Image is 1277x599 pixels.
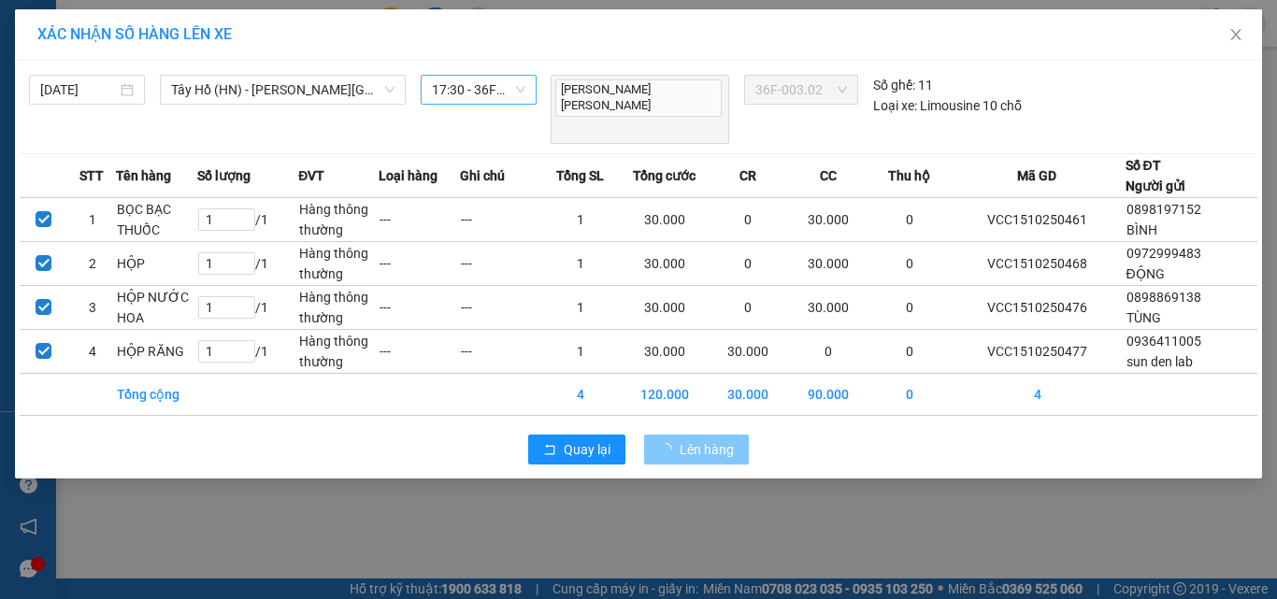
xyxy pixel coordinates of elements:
[1126,155,1185,196] div: Số ĐT Người gửi
[197,241,299,285] td: / 1
[1017,165,1056,186] span: Mã GD
[621,197,708,241] td: 30.000
[873,75,915,95] span: Số ghế:
[621,373,708,415] td: 120.000
[379,285,459,329] td: ---
[868,197,949,241] td: 0
[708,241,788,285] td: 0
[18,29,106,117] img: logo
[868,285,949,329] td: 0
[950,285,1126,329] td: VCC1510250476
[186,55,337,75] strong: PHIẾU GỬI HÀNG
[1228,27,1243,42] span: close
[555,79,723,117] span: [PERSON_NAME] [PERSON_NAME]
[68,197,117,241] td: 1
[621,285,708,329] td: 30.000
[197,197,299,241] td: / 1
[950,373,1126,415] td: 4
[950,197,1126,241] td: VCC1510250461
[68,241,117,285] td: 2
[633,165,696,186] span: Tổng cước
[201,78,323,93] strong: Hotline : 0889 23 23 23
[644,435,749,464] button: Lên hàng
[888,165,930,186] span: Thu hộ
[621,329,708,373] td: 30.000
[116,329,196,373] td: HỘP RĂNG
[384,84,395,95] span: down
[1126,334,1201,349] span: 0936411005
[820,165,837,186] span: CC
[37,25,232,43] span: XÁC NHẬN SỐ HÀNG LÊN XE
[379,329,459,373] td: ---
[540,373,621,415] td: 4
[298,329,379,373] td: Hàng thông thường
[708,329,788,373] td: 30.000
[1126,266,1165,281] span: ĐỘNG
[1126,202,1201,217] span: 0898197152
[540,285,621,329] td: 1
[950,329,1126,373] td: VCC1510250477
[460,285,540,329] td: ---
[79,165,104,186] span: STT
[197,285,299,329] td: / 1
[379,197,459,241] td: ---
[788,285,868,329] td: 30.000
[1126,310,1161,325] span: TÙNG
[179,99,223,113] span: Website
[135,32,389,51] strong: CÔNG TY TNHH VĨNH QUANG
[379,241,459,285] td: ---
[708,373,788,415] td: 30.000
[528,435,625,464] button: rollbackQuay lại
[556,165,604,186] span: Tổng SL
[659,443,680,456] span: loading
[1126,246,1201,261] span: 0972999483
[298,241,379,285] td: Hàng thông thường
[868,373,949,415] td: 0
[873,95,1022,116] div: Limousine 10 chỗ
[298,197,379,241] td: Hàng thông thường
[708,285,788,329] td: 0
[460,241,540,285] td: ---
[460,329,540,373] td: ---
[540,241,621,285] td: 1
[543,443,556,458] span: rollback
[1126,222,1157,237] span: BÌNH
[298,285,379,329] td: Hàng thông thường
[788,197,868,241] td: 30.000
[171,76,395,104] span: Tây Hồ (HN) - Thanh Hóa
[116,373,196,415] td: Tổng cộng
[868,329,949,373] td: 0
[708,197,788,241] td: 0
[868,241,949,285] td: 0
[873,75,933,95] div: 11
[298,165,324,186] span: ĐVT
[197,329,299,373] td: / 1
[116,285,196,329] td: HỘP NƯỚC HOA
[116,241,196,285] td: HỘP
[1126,290,1201,305] span: 0898869138
[40,79,117,100] input: 15/10/2025
[739,165,756,186] span: CR
[540,197,621,241] td: 1
[460,165,505,186] span: Ghi chú
[432,76,525,104] span: 17:30 - 36F-003.02
[460,197,540,241] td: ---
[379,165,438,186] span: Loại hàng
[755,76,847,104] span: 36F-003.02
[621,241,708,285] td: 30.000
[788,329,868,373] td: 0
[788,373,868,415] td: 90.000
[68,329,117,373] td: 4
[197,165,251,186] span: Số lượng
[116,197,196,241] td: BỌC BẠC THUỐC
[873,95,917,116] span: Loại xe:
[950,241,1126,285] td: VCC1510250468
[116,165,171,186] span: Tên hàng
[540,329,621,373] td: 1
[788,241,868,285] td: 30.000
[564,439,610,460] span: Quay lại
[1210,9,1262,62] button: Close
[680,439,734,460] span: Lên hàng
[1126,354,1193,369] span: sun den lab
[68,285,117,329] td: 3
